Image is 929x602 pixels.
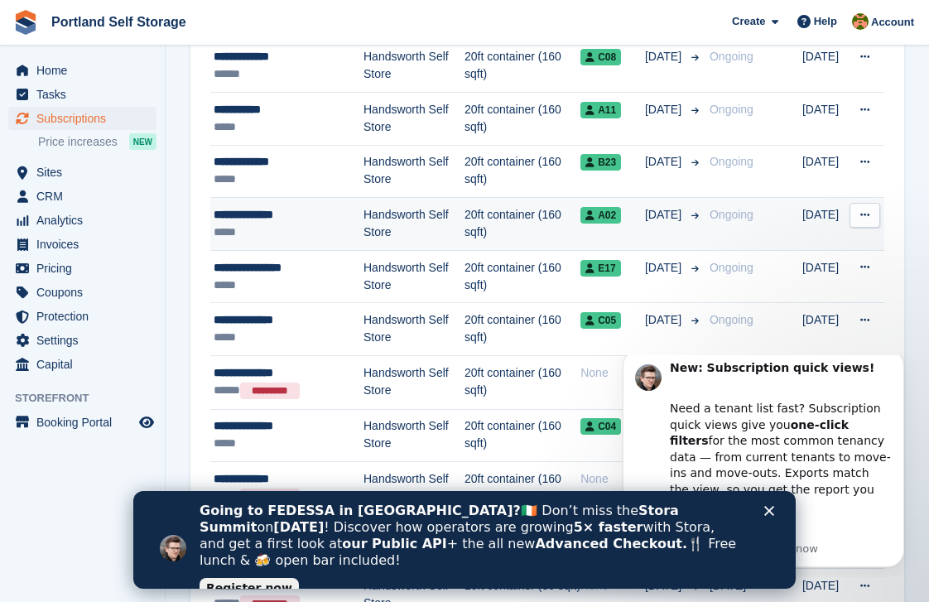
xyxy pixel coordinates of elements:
[363,145,464,198] td: Handsworth Self Store
[8,161,156,184] a: menu
[464,356,580,410] td: 20ft container (160 sqft)
[363,93,464,146] td: Handsworth Self Store
[36,329,136,352] span: Settings
[645,311,685,329] span: [DATE]
[580,312,621,329] span: C05
[36,233,136,256] span: Invoices
[8,59,156,82] a: menu
[36,161,136,184] span: Sites
[852,13,869,30] img: Richard Parker
[45,8,193,36] a: Portland Self Storage
[36,305,136,328] span: Protection
[580,49,621,65] span: C08
[580,102,621,118] span: A11
[871,14,914,31] span: Account
[36,411,136,434] span: Booking Portal
[814,13,837,30] span: Help
[8,185,156,208] a: menu
[710,155,753,168] span: Ongoing
[36,185,136,208] span: CRM
[37,9,64,36] img: Profile image for Steven
[802,303,850,356] td: [DATE]
[645,259,685,277] span: [DATE]
[645,101,685,118] span: [DATE]
[363,462,464,516] td: Handsworth Self Store
[8,233,156,256] a: menu
[802,40,850,93] td: [DATE]
[36,257,136,280] span: Pricing
[36,353,136,376] span: Capital
[464,462,580,516] td: 20ft container (160 sqft)
[36,83,136,106] span: Tasks
[72,5,294,184] div: Message content
[802,145,850,198] td: [DATE]
[363,250,464,303] td: Handsworth Self Store
[13,10,38,35] img: stora-icon-8386f47178a22dfd0bd8f6a31ec36ba5ce8667c1dd55bd0f319d3a0aa187defe.svg
[8,411,156,434] a: menu
[464,303,580,356] td: 20ft container (160 sqft)
[363,40,464,93] td: Handsworth Self Store
[133,491,796,589] iframe: Intercom live chat banner
[137,412,156,432] a: Preview store
[72,29,294,159] div: Need a tenant list fast? Subscription quick views give you for the most common tenancy data — fro...
[710,103,753,116] span: Ongoing
[464,198,580,251] td: 20ft container (160 sqft)
[580,418,621,435] span: C04
[464,40,580,93] td: 20ft container (160 sqft)
[645,206,685,224] span: [DATE]
[8,281,156,304] a: menu
[464,250,580,303] td: 20ft container (160 sqft)
[464,145,580,198] td: 20ft container (160 sqft)
[645,48,685,65] span: [DATE]
[710,50,753,63] span: Ongoing
[72,6,277,19] b: New: Subscription quick views!
[72,167,294,184] div: 👉
[66,87,166,107] a: Register now
[598,355,929,577] iframe: Intercom notifications message
[710,313,753,326] span: Ongoing
[631,15,647,25] div: Close
[732,13,765,30] span: Create
[36,107,136,130] span: Subscriptions
[464,93,580,146] td: 20ft container (160 sqft)
[710,261,753,274] span: Ongoing
[8,353,156,376] a: menu
[36,59,136,82] span: Home
[710,208,753,221] span: Ongoing
[802,93,850,146] td: [DATE]
[645,153,685,171] span: [DATE]
[8,107,156,130] a: menu
[8,209,156,232] a: menu
[363,409,464,462] td: Handsworth Self Store
[129,133,156,150] div: NEW
[363,356,464,410] td: Handsworth Self Store
[363,198,464,251] td: Handsworth Self Store
[36,281,136,304] span: Coupons
[580,364,645,382] div: None
[580,470,645,488] div: None
[38,132,156,151] a: Price increases NEW
[15,390,165,407] span: Storefront
[36,209,136,232] span: Analytics
[802,250,850,303] td: [DATE]
[580,207,621,224] span: A02
[38,134,118,150] span: Price increases
[8,83,156,106] a: menu
[8,329,156,352] a: menu
[802,198,850,251] td: [DATE]
[363,303,464,356] td: Handsworth Self Store
[8,257,156,280] a: menu
[580,260,620,277] span: E17
[580,154,621,171] span: B23
[86,168,152,181] a: Learn more
[72,186,294,201] p: Message from Steven, sent Just now
[464,409,580,462] td: 20ft container (160 sqft)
